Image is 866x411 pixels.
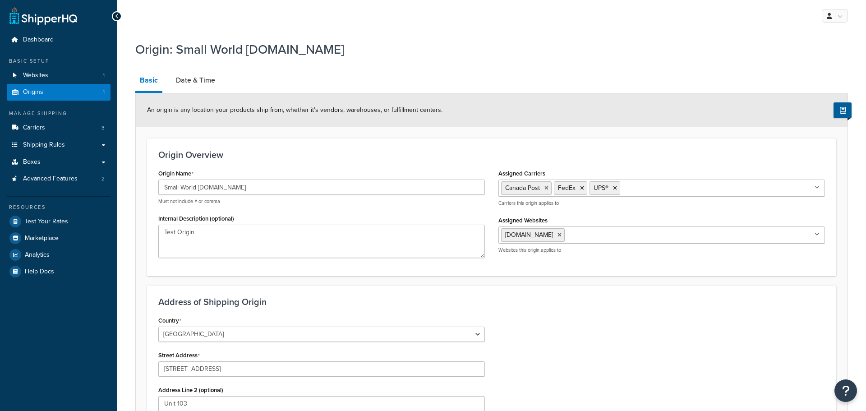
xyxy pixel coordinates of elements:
span: Test Your Rates [25,218,68,226]
a: Boxes [7,154,111,171]
label: Origin Name [158,170,193,177]
li: Advanced Features [7,171,111,187]
a: Test Your Rates [7,213,111,230]
h3: Address of Shipping Origin [158,297,825,307]
a: Shipping Rules [7,137,111,153]
a: Advanced Features2 [7,171,111,187]
span: Advanced Features [23,175,78,183]
button: Open Resource Center [834,379,857,402]
label: Street Address [158,352,200,359]
a: Marketplace [7,230,111,246]
a: Date & Time [171,69,220,91]
a: Carriers3 [7,120,111,136]
div: Manage Shipping [7,110,111,117]
label: Internal Description (optional) [158,215,234,222]
h3: Origin Overview [158,150,825,160]
label: Address Line 2 (optional) [158,387,223,393]
a: Help Docs [7,263,111,280]
span: UPS® [594,183,608,193]
h1: Origin: Small World [DOMAIN_NAME] [135,41,837,58]
li: Carriers [7,120,111,136]
span: FedEx [558,183,576,193]
li: Origins [7,84,111,101]
span: Help Docs [25,268,54,276]
span: 2 [101,175,105,183]
span: 3 [101,124,105,132]
span: Dashboard [23,36,54,44]
span: Canada Post [505,183,540,193]
p: Carriers this origin applies to [498,200,825,207]
label: Assigned Websites [498,217,548,224]
a: Analytics [7,247,111,263]
span: Analytics [25,251,50,259]
span: Boxes [23,158,41,166]
span: Shipping Rules [23,141,65,149]
textarea: Test Origin [158,225,485,258]
div: Resources [7,203,111,211]
label: Assigned Carriers [498,170,545,177]
p: Websites this origin applies to [498,247,825,254]
span: Marketplace [25,235,59,242]
a: Websites1 [7,67,111,84]
label: Country [158,317,181,324]
a: Dashboard [7,32,111,48]
span: 1 [103,72,105,79]
span: 1 [103,88,105,96]
span: Origins [23,88,43,96]
span: An origin is any location your products ship from, whether it’s vendors, warehouses, or fulfillme... [147,105,442,115]
span: Websites [23,72,48,79]
div: Basic Setup [7,57,111,65]
span: [DOMAIN_NAME] [505,230,553,240]
a: Origins1 [7,84,111,101]
a: Basic [135,69,162,93]
span: Carriers [23,124,45,132]
button: Show Help Docs [834,102,852,118]
p: Must not include # or comma [158,198,485,205]
li: Websites [7,67,111,84]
